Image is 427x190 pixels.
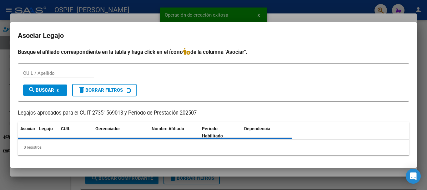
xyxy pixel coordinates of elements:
h2: Asociar Legajo [18,30,409,42]
span: Periodo Habilitado [202,126,223,138]
datatable-header-cell: Legajo [37,122,58,143]
datatable-header-cell: Gerenciador [93,122,149,143]
span: Legajo [39,126,53,131]
p: Legajos aprobados para el CUIT 27351569013 y Período de Prestación 202507 [18,109,409,117]
span: Buscar [28,87,54,93]
span: Nombre Afiliado [152,126,184,131]
datatable-header-cell: Periodo Habilitado [199,122,242,143]
div: 0 registros [18,140,409,155]
h4: Busque el afiliado correspondiente en la tabla y haga click en el ícono de la columna "Asociar". [18,48,409,56]
span: Gerenciador [95,126,120,131]
span: CUIL [61,126,70,131]
datatable-header-cell: CUIL [58,122,93,143]
datatable-header-cell: Dependencia [242,122,292,143]
button: Buscar [23,85,67,96]
datatable-header-cell: Nombre Afiliado [149,122,199,143]
span: Asociar [20,126,35,131]
div: Open Intercom Messenger [406,169,421,184]
span: Borrar Filtros [78,87,123,93]
mat-icon: search [28,86,36,94]
mat-icon: delete [78,86,85,94]
span: Dependencia [244,126,270,131]
button: Borrar Filtros [72,84,137,96]
datatable-header-cell: Asociar [18,122,37,143]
